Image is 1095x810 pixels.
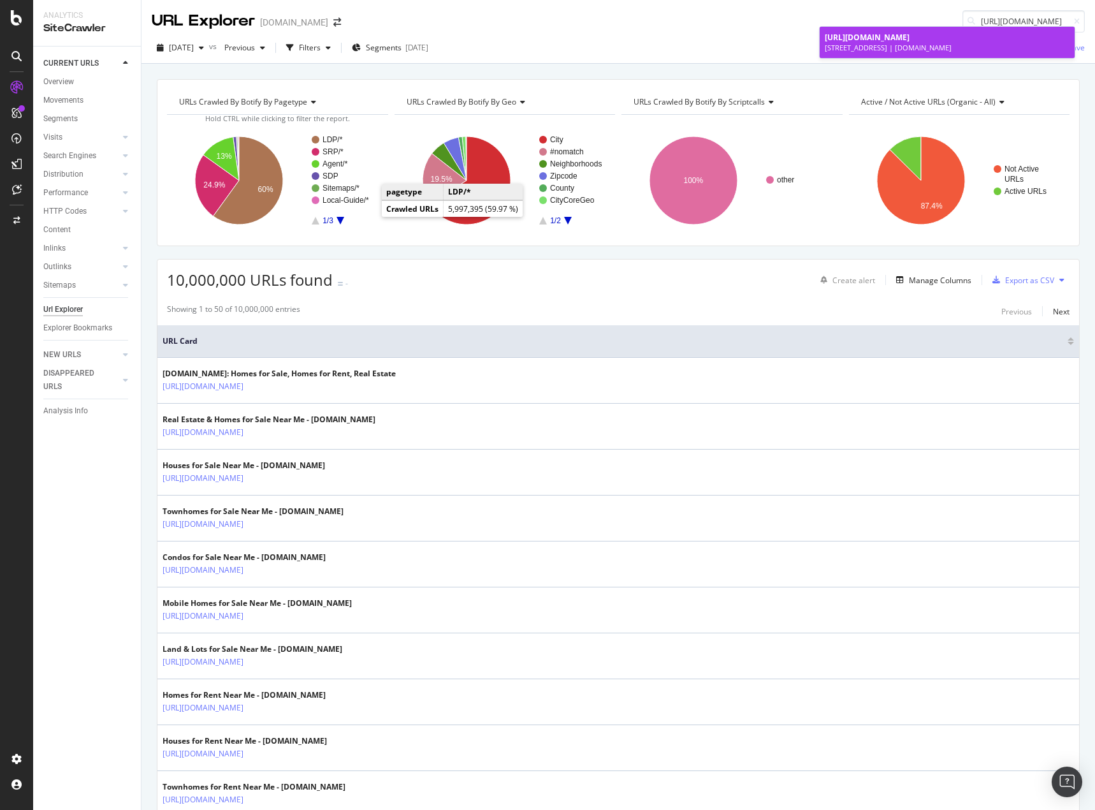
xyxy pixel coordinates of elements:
[203,180,225,189] text: 24.9%
[631,92,831,112] h4: URLs Crawled By Botify By scriptcalls
[163,368,396,379] div: [DOMAIN_NAME]: Homes for Sale, Homes for Rent, Real Estate
[152,38,209,58] button: [DATE]
[859,92,1059,112] h4: Active / Not Active URLs
[43,94,83,107] div: Movements
[825,43,1070,53] div: [STREET_ADDRESS] | [DOMAIN_NAME]
[43,186,119,200] a: Performance
[163,414,375,425] div: Real Estate & Homes for Sale Near Me - [DOMAIN_NAME]
[163,564,243,577] a: [URL][DOMAIN_NAME]
[43,149,119,163] a: Search Engines
[920,202,942,210] text: 87.4%
[179,96,307,107] span: URLs Crawled By Botify By pagetype
[43,348,81,362] div: NEW URLS
[43,21,131,36] div: SiteCrawler
[849,125,1068,236] svg: A chart.
[43,94,132,107] a: Movements
[163,644,342,655] div: Land & Lots for Sale Near Me - [DOMAIN_NAME]
[163,426,243,439] a: [URL][DOMAIN_NAME]
[43,242,66,255] div: Inlinks
[550,216,561,225] text: 1/2
[407,96,516,107] span: URLs Crawled By Botify By geo
[43,223,71,237] div: Content
[43,404,88,418] div: Analysis Info
[1004,175,1024,184] text: URLs
[43,321,112,335] div: Explorer Bookmarks
[43,205,119,218] a: HTTP Codes
[167,304,300,319] div: Showing 1 to 50 of 10,000,000 entries
[405,42,428,53] div: [DATE]
[177,92,377,112] h4: URLs Crawled By Botify By pagetype
[43,112,78,126] div: Segments
[550,196,595,205] text: CityCoreGeo
[323,216,333,225] text: 1/3
[43,260,71,274] div: Outlinks
[550,147,584,156] text: #nomatch
[333,18,341,27] div: arrow-right-arrow-left
[987,270,1054,290] button: Export as CSV
[345,278,348,289] div: -
[323,196,369,205] text: Local-Guide/*
[209,41,219,52] span: vs
[43,404,132,418] a: Analysis Info
[167,125,386,236] div: A chart.
[43,242,119,255] a: Inlinks
[281,38,336,58] button: Filters
[1068,42,1085,53] div: Save
[163,460,325,471] div: Houses for Sale Near Me - [DOMAIN_NAME]
[891,272,971,288] button: Manage Columns
[550,135,563,144] text: City
[404,92,604,112] h4: URLs Crawled By Botify By geo
[1001,304,1032,319] button: Previous
[217,152,232,161] text: 13%
[323,184,359,193] text: Sitemaps/*
[43,57,119,70] a: CURRENT URLS
[815,270,875,290] button: Create alert
[825,32,910,43] span: [URL][DOMAIN_NAME]
[167,269,333,290] span: 10,000,000 URLs found
[219,42,255,53] span: Previous
[621,125,840,236] svg: A chart.
[43,57,99,70] div: CURRENT URLS
[163,747,243,760] a: [URL][DOMAIN_NAME]
[43,321,132,335] a: Explorer Bookmarks
[43,75,132,89] a: Overview
[43,303,83,316] div: Url Explorer
[43,75,74,89] div: Overview
[163,335,1064,347] span: URL Card
[163,518,243,531] a: [URL][DOMAIN_NAME]
[43,10,131,21] div: Analytics
[163,656,243,668] a: [URL][DOMAIN_NAME]
[43,367,108,394] div: DISAPPEARED URLS
[163,598,352,609] div: Mobile Homes for Sale Near Me - [DOMAIN_NAME]
[163,506,344,517] div: Townhomes for Sale Near Me - [DOMAIN_NAME]
[338,282,343,286] img: Equal
[163,552,326,563] div: Condos for Sale Near Me - [DOMAIN_NAME]
[43,186,88,200] div: Performance
[43,303,132,316] a: Url Explorer
[163,610,243,622] a: [URL][DOMAIN_NAME]
[152,10,255,32] div: URL Explorer
[43,112,132,126] a: Segments
[163,793,243,806] a: [URL][DOMAIN_NAME]
[395,125,613,236] svg: A chart.
[43,367,119,394] a: DISAPPEARED URLS
[43,348,119,362] a: NEW URLS
[43,131,119,144] a: Visits
[43,168,83,181] div: Distribution
[163,472,243,485] a: [URL][DOMAIN_NAME]
[163,735,327,747] div: Houses for Rent Near Me - [DOMAIN_NAME]
[43,223,132,237] a: Content
[163,702,243,714] a: [URL][DOMAIN_NAME]
[323,135,343,144] text: LDP/*
[430,175,452,184] text: 19.5%
[777,175,794,184] text: other
[43,279,119,292] a: Sitemaps
[820,27,1075,58] a: [URL][DOMAIN_NAME][STREET_ADDRESS] | [DOMAIN_NAME]
[258,185,273,194] text: 60%
[163,689,326,701] div: Homes for Rent Near Me - [DOMAIN_NAME]
[382,201,444,217] td: Crawled URLs
[43,205,87,218] div: HTTP Codes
